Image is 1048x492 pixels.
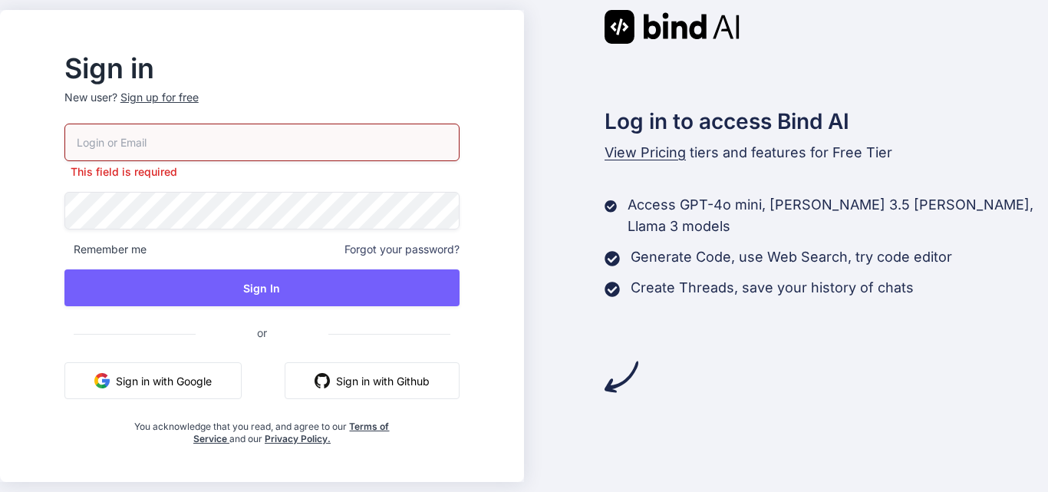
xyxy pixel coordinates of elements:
p: tiers and features for Free Tier [605,142,1048,163]
p: Access GPT-4o mini, [PERSON_NAME] 3.5 [PERSON_NAME], Llama 3 models [628,194,1048,237]
a: Terms of Service [193,421,390,444]
img: Bind AI logo [605,10,740,44]
img: google [94,373,110,388]
button: Sign In [64,269,460,306]
span: Remember me [64,242,147,257]
span: or [196,314,328,352]
p: New user? [64,90,460,124]
a: Privacy Policy. [265,433,331,444]
input: Login or Email [64,124,460,161]
button: Sign in with Google [64,362,242,399]
div: You acknowledge that you read, and agree to our and our [130,411,394,445]
span: Forgot your password? [344,242,460,257]
img: github [315,373,330,388]
span: View Pricing [605,144,686,160]
img: arrow [605,360,638,394]
p: Create Threads, save your history of chats [631,277,914,299]
div: Sign up for free [120,90,199,105]
h2: Log in to access Bind AI [605,105,1048,137]
button: Sign in with Github [285,362,460,399]
p: Generate Code, use Web Search, try code editor [631,246,952,268]
p: This field is required [64,164,460,180]
h2: Sign in [64,56,460,81]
